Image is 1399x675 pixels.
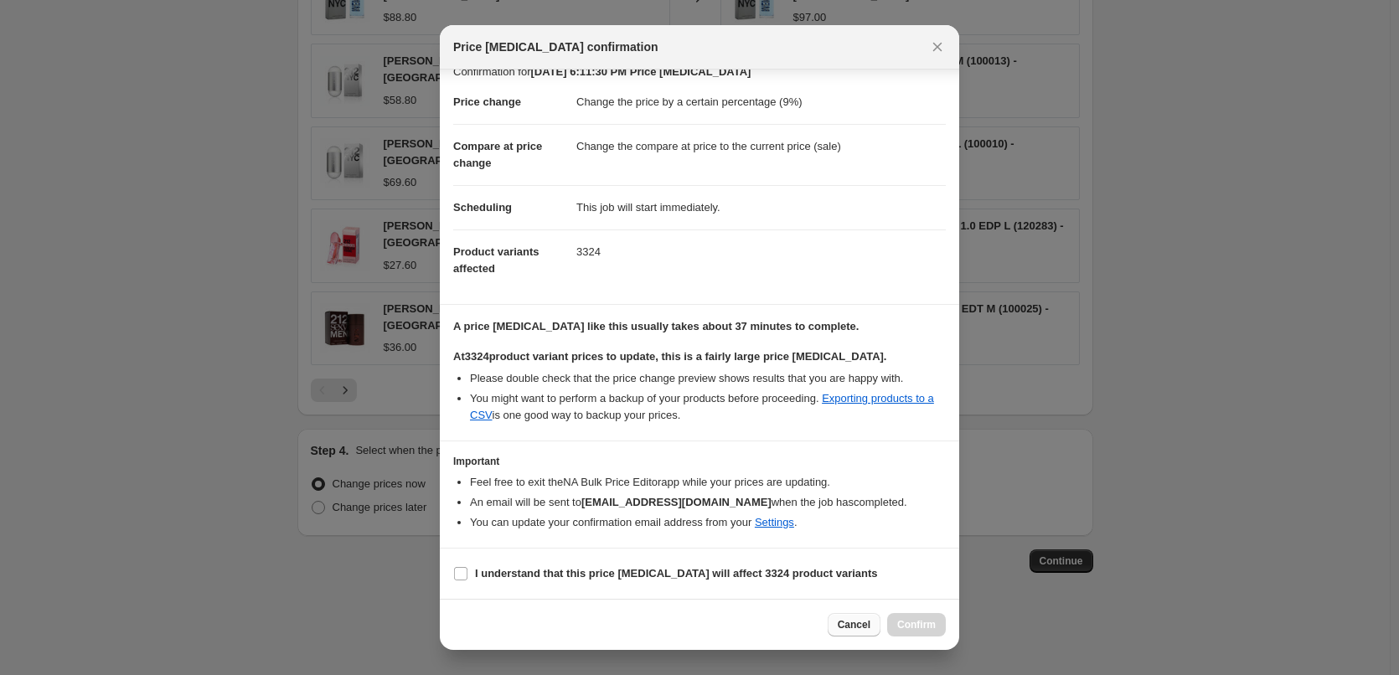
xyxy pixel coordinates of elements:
b: [EMAIL_ADDRESS][DOMAIN_NAME] [581,496,772,508]
button: Cancel [828,613,880,636]
dd: 3324 [576,229,946,274]
li: You might want to perform a backup of your products before proceeding. is one good way to backup ... [470,390,946,424]
span: Product variants affected [453,245,539,275]
a: Settings [755,516,794,528]
span: Scheduling [453,201,512,214]
h3: Important [453,455,946,468]
b: [DATE] 6:11:30 PM Price [MEDICAL_DATA] [530,65,751,78]
span: Price change [453,95,521,108]
a: Exporting products to a CSV [470,392,934,421]
dd: Change the price by a certain percentage (9%) [576,80,946,124]
li: An email will be sent to when the job has completed . [470,494,946,511]
span: Compare at price change [453,140,542,169]
b: At 3324 product variant prices to update, this is a fairly large price [MEDICAL_DATA]. [453,350,886,363]
dd: This job will start immediately. [576,185,946,229]
li: Please double check that the price change preview shows results that you are happy with. [470,370,946,387]
span: Cancel [838,618,870,631]
li: Feel free to exit the NA Bulk Price Editor app while your prices are updating. [470,474,946,491]
button: Close [926,35,949,59]
b: I understand that this price [MEDICAL_DATA] will affect 3324 product variants [475,567,878,580]
p: Confirmation for [453,64,946,80]
span: Price [MEDICAL_DATA] confirmation [453,39,658,55]
li: You can update your confirmation email address from your . [470,514,946,531]
dd: Change the compare at price to the current price (sale) [576,124,946,168]
b: A price [MEDICAL_DATA] like this usually takes about 37 minutes to complete. [453,320,859,332]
